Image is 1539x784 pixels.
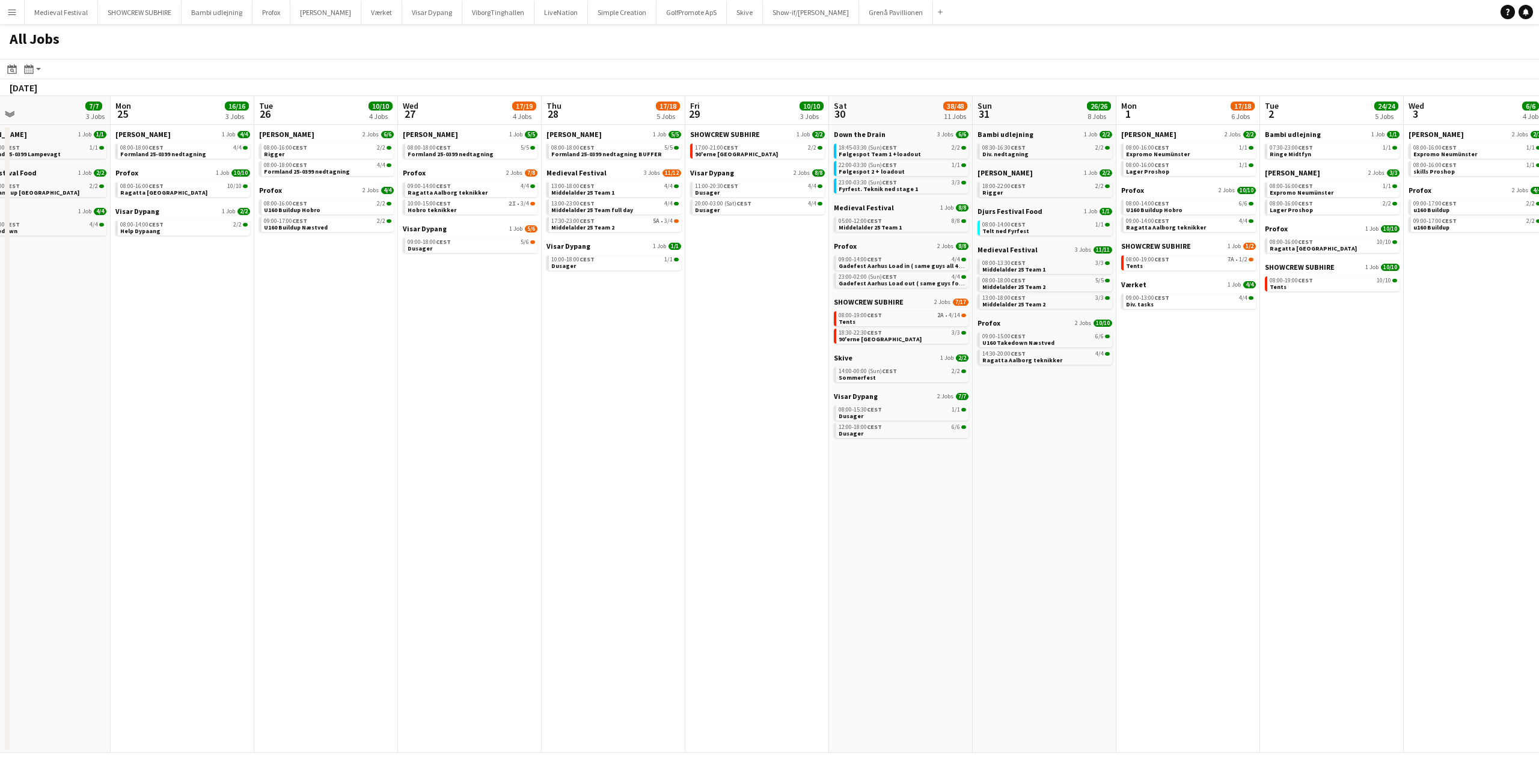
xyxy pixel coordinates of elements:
[727,1,763,24] button: Skive
[1126,201,1169,207] span: 08:00-14:00
[653,131,666,138] span: 1 Job
[580,182,595,190] span: CEST
[982,150,1029,158] span: Div. nedtagning
[1413,168,1455,175] span: skills Proshop
[115,168,250,207] div: Profox1 Job10/1008:00-16:00CEST10/10Ragatta [GEOGRAPHIC_DATA]
[1383,201,1391,207] span: 2/2
[1265,130,1400,168] div: Bambi udlejning1 Job1/107:30-23:00CEST1/1Ringe Midtfyn
[1239,201,1247,207] span: 6/6
[1298,182,1313,190] span: CEST
[1219,187,1235,194] span: 2 Jobs
[525,131,537,138] span: 5/5
[1270,201,1313,207] span: 08:00-16:00
[1121,130,1256,186] div: [PERSON_NAME]2 Jobs2/208:00-16:00CEST1/1Expromo Neumünster08:00-16:00CEST1/1Lager Proshop
[408,150,494,158] span: Formland 25-0399 nedtagning
[1126,199,1253,213] a: 08:00-14:00CEST6/6U160 Buildup Hobro
[120,145,164,151] span: 08:00-18:00
[115,130,250,139] a: [PERSON_NAME]1 Job4/4
[1512,131,1528,138] span: 2 Jobs
[231,169,250,177] span: 10/10
[1239,162,1247,168] span: 1/1
[264,145,307,151] span: 08:00-16:00
[216,169,229,177] span: 1 Job
[551,217,679,231] a: 17:30-23:00CEST5A•3/4Middelalder 25 Team 2
[839,178,966,192] a: 23:00-03:30 (Sun)CEST3/3Fyrfest. Teknik ned stage 1
[956,204,968,211] span: 8/8
[115,207,159,216] span: Visar Dypang
[1154,217,1169,225] span: CEST
[808,201,816,207] span: 4/4
[264,168,350,175] span: Formland 25-0399 nedtagning
[534,1,588,24] button: LiveNation
[551,218,679,224] div: •
[222,131,235,138] span: 1 Job
[1413,206,1449,214] span: u160 Buildup
[839,162,897,168] span: 22:00-03:30 (Sun)
[1526,145,1535,151] span: 1/1
[115,207,250,216] a: Visar Dypang1 Job2/2
[644,169,660,177] span: 3 Jobs
[264,162,307,168] span: 08:00-18:00
[361,1,402,24] button: Værket
[408,201,451,207] span: 10:00-15:00
[408,189,488,196] span: Ragatta Aalborg teknikker
[148,144,164,151] span: CEST
[462,1,534,24] button: ViborgTinghallen
[812,131,825,138] span: 2/2
[1126,162,1169,168] span: 08:00-16:00
[292,161,307,169] span: CEST
[551,199,679,213] a: 13:00-23:00CEST4/4Middelalder 25 Team full day
[834,203,894,212] span: Medieval Festival
[1442,144,1457,151] span: CEST
[1371,131,1384,138] span: 1 Job
[1368,169,1384,177] span: 2 Jobs
[1084,131,1097,138] span: 1 Job
[978,130,1112,168] div: Bambi udlejning1 Job2/208:30-16:30CEST2/2Div. nedtagning
[669,131,681,138] span: 5/5
[182,1,252,24] button: Bambi udlejning
[98,1,182,24] button: SHOWCREW SUBHIRE
[90,183,98,189] span: 2/2
[403,168,537,177] a: Profox2 Jobs7/8
[78,131,91,138] span: 1 Job
[237,208,250,215] span: 2/2
[1126,168,1169,175] span: Lager Proshop
[1270,150,1311,158] span: Ringe Midtfyn
[882,161,897,169] span: CEST
[978,168,1033,177] span: Danny Black Luna
[664,201,673,207] span: 4/4
[292,217,307,225] span: CEST
[839,168,905,175] span: Følgespot 2 + loadout
[1095,145,1104,151] span: 2/2
[120,189,207,196] span: Ragatta Aalborg
[1121,186,1256,242] div: Profox2 Jobs10/1008:00-14:00CEST6/6U160 Buildup Hobro09:00-14:00CEST4/4Ragatta Aalborg teknikker
[521,183,529,189] span: 4/4
[978,130,1112,139] a: Bambi udlejning1 Job2/2
[1413,145,1457,151] span: 08:00-16:00
[408,201,535,207] div: •
[834,130,886,139] span: Down the Drain
[978,168,1112,177] a: [PERSON_NAME]1 Job2/2
[1383,145,1391,151] span: 1/1
[834,203,968,242] div: Medieval Festival1 Job8/805:00-12:00CEST8/8Middelalder 25 Team 1
[1413,150,1477,158] span: Expromo Neumünster
[233,145,242,151] span: 4/4
[264,206,320,214] span: U160 Buildup Hobro
[264,201,307,207] span: 08:00-16:00
[546,130,681,139] a: [PERSON_NAME]1 Job5/5
[808,145,816,151] span: 2/2
[1100,169,1112,177] span: 2/2
[115,130,171,139] span: Danny Black Luna
[509,201,516,207] span: 2I
[834,130,968,139] a: Down the Drain3 Jobs6/6
[1387,131,1400,138] span: 1/1
[1270,199,1397,213] a: 08:00-16:00CEST2/2Lager Proshop
[436,199,451,207] span: CEST
[525,169,537,177] span: 7/8
[94,131,106,138] span: 1/1
[120,182,248,196] a: 08:00-16:00CEST10/10Ragatta [GEOGRAPHIC_DATA]
[695,201,751,207] span: 20:00-03:00 (Sat)
[363,187,379,194] span: 2 Jobs
[797,131,810,138] span: 1 Job
[1265,168,1400,177] a: [PERSON_NAME]2 Jobs3/3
